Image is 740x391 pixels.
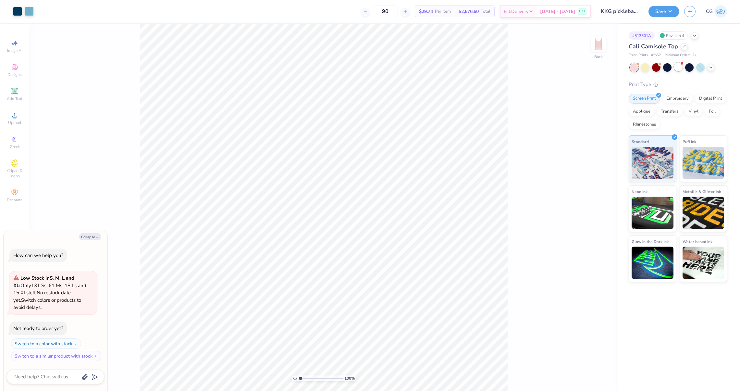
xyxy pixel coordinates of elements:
[683,188,721,195] span: Metallic & Glitter Ink
[657,107,683,116] div: Transfers
[596,5,644,18] input: Untitled Design
[632,238,669,245] span: Glow in the Dark Ink
[13,289,71,303] span: No restock date yet.
[629,53,648,58] span: Fresh Prints
[481,8,490,15] span: Total
[664,53,697,58] span: Minimum Order: 12 +
[714,5,727,18] img: Charley Goldstein
[11,338,81,349] button: Switch to a color with stock
[629,107,655,116] div: Applique
[7,197,22,202] span: Decorate
[13,252,63,259] div: How can we help you?
[662,94,693,104] div: Embroidery
[683,147,724,179] img: Puff Ink
[594,54,603,60] div: Back
[629,120,660,129] div: Rhinestones
[3,168,26,178] span: Clipart & logos
[632,197,673,229] img: Neon Ink
[94,354,98,358] img: Switch to a similar product with stock
[705,107,720,116] div: Foil
[632,247,673,279] img: Glow in the Dark Ink
[13,275,86,311] span: Only 131 Ss, 61 Ms, 18 Ls and 15 XLs left. Switch colors or products to avoid delays.
[629,31,655,40] div: # 513501A
[504,8,528,15] span: Est. Delivery
[8,120,21,125] span: Upload
[435,8,451,15] span: Per Item
[632,188,647,195] span: Neon Ink
[7,96,22,101] span: Add Text
[683,247,724,279] img: Water based Ink
[344,375,355,381] span: 100 %
[651,53,661,58] span: # fp52
[629,43,678,50] span: Cali Camisole Top
[79,233,101,240] button: Collapse
[632,147,673,179] img: Standard
[13,275,74,289] strong: Low Stock in S, M, L and XL :
[74,342,78,346] img: Switch to a color with stock
[632,138,649,145] span: Standard
[684,107,703,116] div: Vinyl
[7,72,22,77] span: Designs
[706,8,713,15] span: CG
[540,8,575,15] span: [DATE] - [DATE]
[683,138,696,145] span: Puff Ink
[648,6,679,17] button: Save
[13,325,63,332] div: Not ready to order yet?
[629,94,660,104] div: Screen Print
[419,8,433,15] span: $29.74
[695,94,726,104] div: Digital Print
[11,351,101,361] button: Switch to a similar product with stock
[683,238,712,245] span: Water based Ink
[629,81,727,88] div: Print Type
[7,48,22,53] span: Image AI
[459,8,479,15] span: $2,676.60
[592,38,605,51] img: Back
[683,197,724,229] img: Metallic & Glitter Ink
[10,144,20,149] span: Greek
[373,6,398,17] input: – –
[706,5,727,18] a: CG
[658,31,688,40] div: Revision 4
[579,9,586,14] span: FREE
